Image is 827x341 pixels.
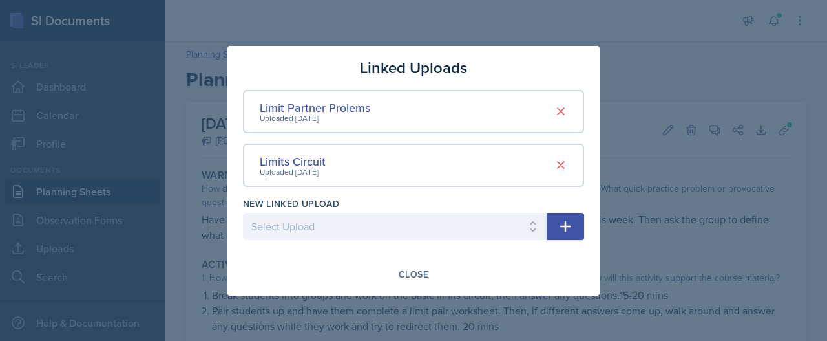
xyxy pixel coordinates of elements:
div: Limit Partner Prolems [260,99,370,116]
button: Close [390,263,437,285]
div: Limits Circuit [260,153,326,170]
div: Close [399,269,428,280]
label: New Linked Upload [243,197,339,210]
h3: Linked Uploads [360,56,467,80]
div: Uploaded [DATE] [260,113,370,124]
div: Uploaded [DATE] [260,166,326,178]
